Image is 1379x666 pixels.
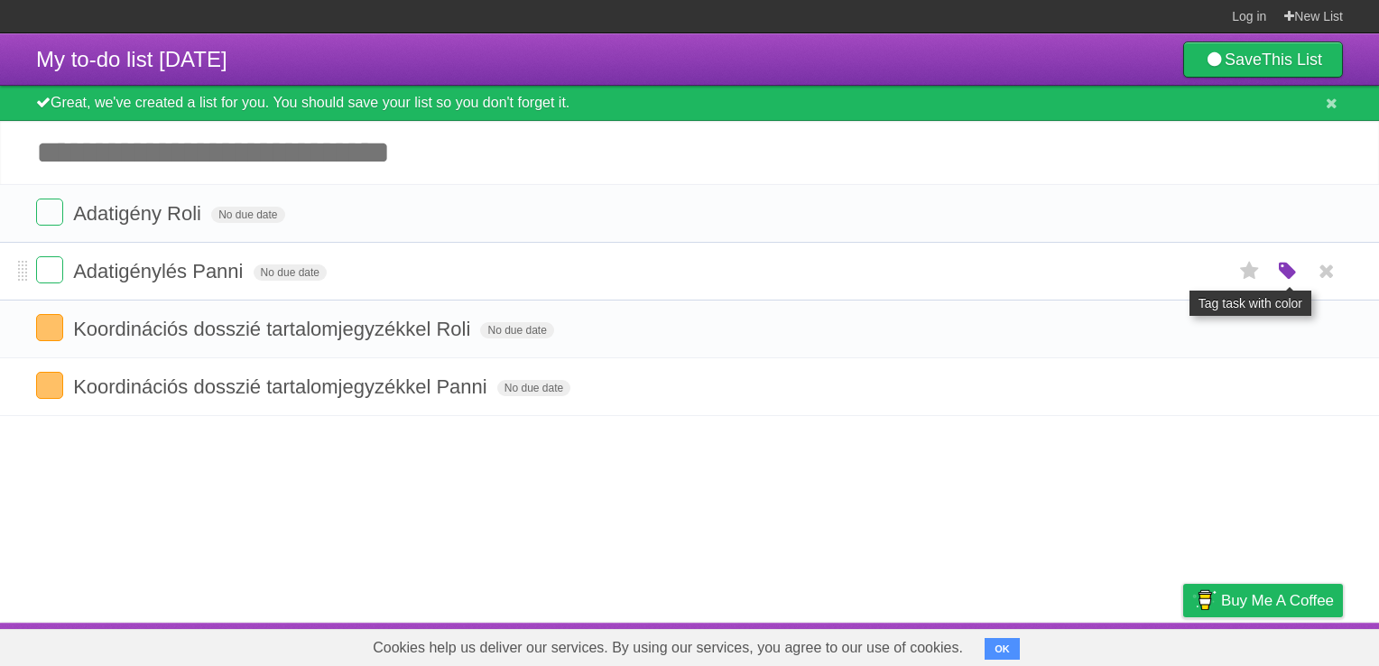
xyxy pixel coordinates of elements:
[497,380,570,396] span: No due date
[1183,42,1343,78] a: SaveThis List
[355,630,981,666] span: Cookies help us deliver our services. By using our services, you agree to our use of cookies.
[1233,256,1267,286] label: Star task
[36,372,63,399] label: Done
[1221,585,1334,616] span: Buy me a coffee
[1183,584,1343,617] a: Buy me a coffee
[73,318,475,340] span: Koordinációs dosszié tartalomjegyzékkel Roli
[985,638,1020,660] button: OK
[73,202,206,225] span: Adatigény Roli
[1160,627,1207,661] a: Privacy
[73,260,247,282] span: Adatigénylés Panni
[480,322,553,338] span: No due date
[1098,627,1138,661] a: Terms
[254,264,327,281] span: No due date
[36,47,227,71] span: My to-do list [DATE]
[1229,627,1343,661] a: Suggest a feature
[36,199,63,226] label: Done
[1262,51,1322,69] b: This List
[36,314,63,341] label: Done
[73,375,492,398] span: Koordinációs dosszié tartalomjegyzékkel Panni
[943,627,981,661] a: About
[1003,627,1076,661] a: Developers
[1192,585,1217,615] img: Buy me a coffee
[211,207,284,223] span: No due date
[36,256,63,283] label: Done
